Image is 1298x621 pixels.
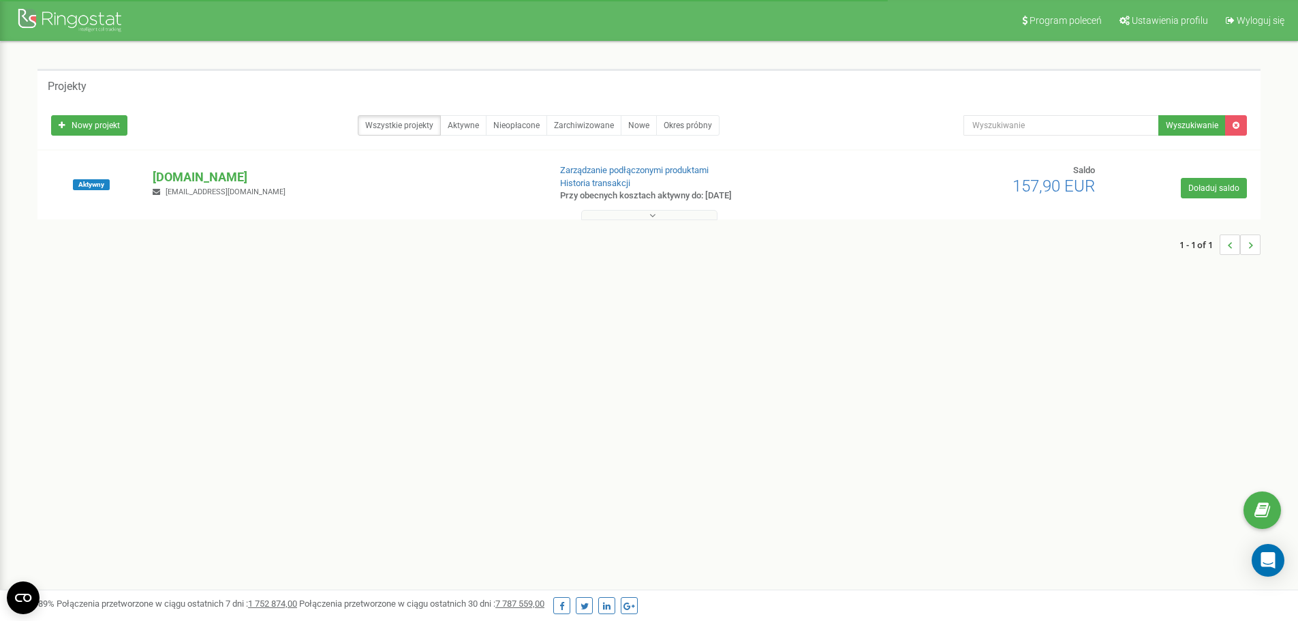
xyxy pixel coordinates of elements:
[1237,15,1284,26] span: Wyloguj się
[299,599,544,609] span: Połączenia przetworzone w ciągu ostatnich 30 dni :
[1132,15,1208,26] span: Ustawienia profilu
[1181,178,1247,198] a: Doładuj saldo
[495,599,544,609] u: 7 787 559,00
[248,599,297,609] u: 1 752 874,00
[486,115,547,136] a: Nieopłacone
[546,115,621,136] a: Zarchiwizowane
[1252,544,1284,577] div: Open Intercom Messenger
[51,115,127,136] a: Nowy projekt
[48,80,87,93] h5: Projekty
[1158,115,1226,136] button: Wyszukiwanie
[440,115,486,136] a: Aktywne
[1013,177,1095,196] span: 157,90 EUR
[153,168,538,186] p: [DOMAIN_NAME]
[166,187,285,196] span: [EMAIL_ADDRESS][DOMAIN_NAME]
[1179,221,1261,269] nav: ...
[560,178,630,188] a: Historia transakcji
[73,179,110,190] span: Aktywny
[1179,234,1220,255] span: 1 - 1 of 1
[560,190,844,202] p: Przy obecnych kosztach aktywny do: [DATE]
[560,165,709,175] a: Zarządzanie podłączonymi produktami
[1073,165,1095,175] span: Saldo
[7,581,40,614] button: Open CMP widget
[621,115,657,136] a: Nowe
[57,599,297,609] span: Połączenia przetworzone w ciągu ostatnich 7 dni :
[656,115,720,136] a: Okres próbny
[963,115,1159,136] input: Wyszukiwanie
[358,115,441,136] a: Wszystkie projekty
[1030,15,1102,26] span: Program poleceń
